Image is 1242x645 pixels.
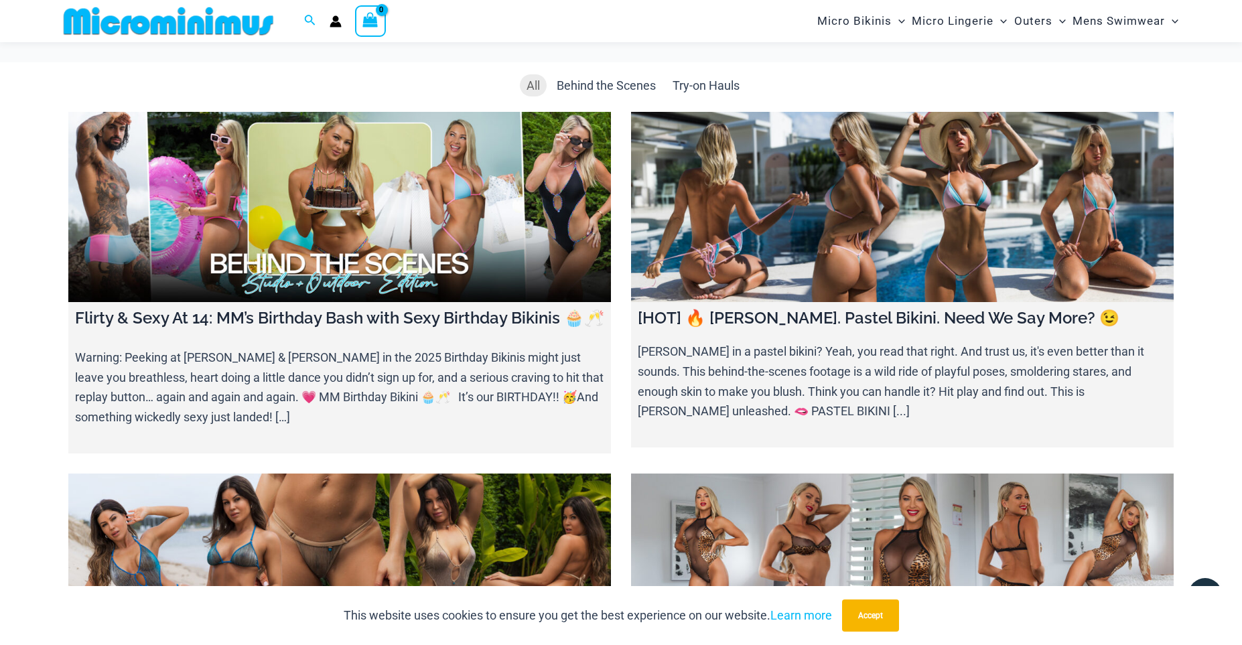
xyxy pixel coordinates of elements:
a: Flirty & Sexy At 14: MM’s Birthday Bash with Sexy Birthday Bikinis 🧁🥂 [68,112,611,302]
span: Menu Toggle [892,4,905,38]
span: All [527,78,540,92]
p: Warning: Peeking at [PERSON_NAME] & [PERSON_NAME] in the 2025 Birthday Bikinis might just leave y... [75,348,604,427]
span: Outers [1014,4,1052,38]
p: This website uses cookies to ensure you get the best experience on our website. [344,605,832,626]
h4: Flirty & Sexy At 14: MM’s Birthday Bash with Sexy Birthday Bikinis 🧁🥂 [75,309,604,328]
img: MM SHOP LOGO FLAT [58,6,279,36]
h4: [HOT] 🔥 [PERSON_NAME]. Pastel Bikini. Need We Say More? 😉 [638,309,1167,328]
a: View Shopping Cart, empty [355,5,386,36]
span: Menu Toggle [1052,4,1066,38]
span: Menu Toggle [993,4,1007,38]
a: OutersMenu ToggleMenu Toggle [1011,4,1069,38]
button: Accept [842,599,899,632]
span: Micro Lingerie [912,4,993,38]
span: Try-on Hauls [673,78,740,92]
span: Menu Toggle [1165,4,1178,38]
a: Micro BikinisMenu ToggleMenu Toggle [814,4,908,38]
span: Behind the Scenes [557,78,656,92]
a: Mens SwimwearMenu ToggleMenu Toggle [1069,4,1182,38]
a: Micro LingerieMenu ToggleMenu Toggle [908,4,1010,38]
p: [PERSON_NAME] in a pastel bikini? Yeah, you read that right. And trust us, it's even better than ... [638,342,1167,421]
span: Micro Bikinis [817,4,892,38]
nav: Site Navigation [812,2,1184,40]
a: Search icon link [304,13,316,29]
span: Mens Swimwear [1073,4,1165,38]
a: [HOT] 🔥 Olivia. Pastel Bikini. Need We Say More? 😉 [631,112,1174,302]
a: Account icon link [330,15,342,27]
a: Learn more [770,608,832,622]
